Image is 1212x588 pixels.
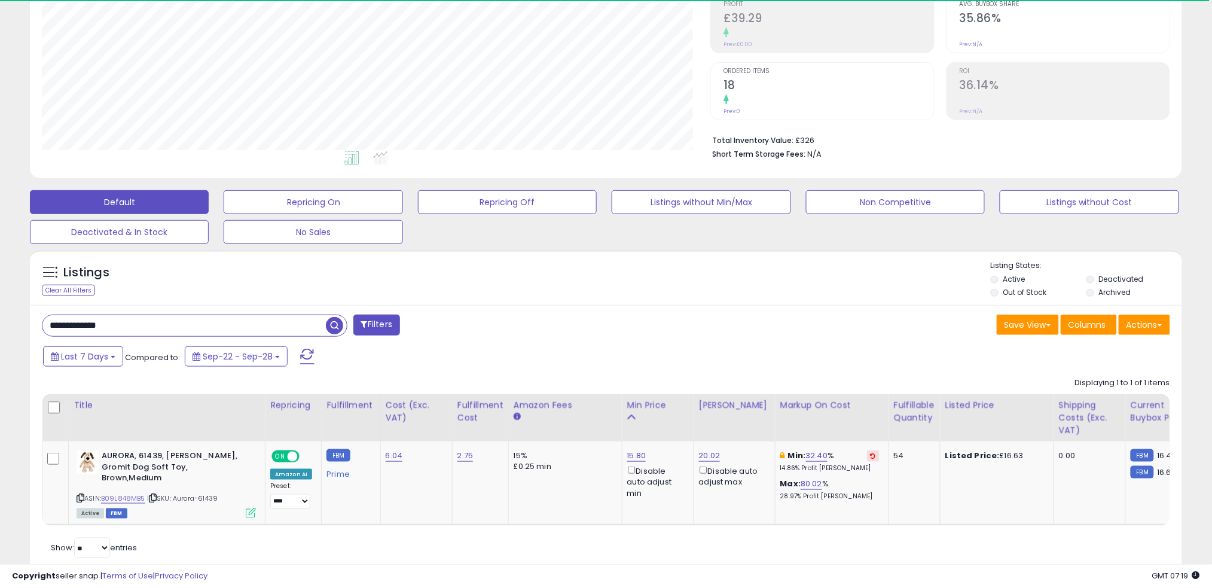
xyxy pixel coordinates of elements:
[807,148,822,160] span: N/A
[514,461,613,472] div: £0.25 min
[224,190,402,214] button: Repricing On
[1098,274,1143,284] label: Deactivated
[106,508,127,519] span: FBM
[894,399,935,424] div: Fulfillable Quantity
[1059,450,1116,461] div: 0.00
[960,41,983,48] small: Prev: N/A
[12,570,56,581] strong: Copyright
[1068,319,1106,331] span: Columns
[42,285,95,296] div: Clear All Filters
[224,220,402,244] button: No Sales
[102,450,247,487] b: AURORA, 61439, [PERSON_NAME], Gromit Dog Soft Toy, Brown,Medium
[12,571,207,582] div: seller snap | |
[801,478,822,490] a: 80.02
[780,399,884,412] div: Markup on Cost
[514,399,617,412] div: Amazon Fees
[1157,450,1177,461] span: 16.48
[1061,315,1117,335] button: Columns
[514,412,521,422] small: Amazon Fees.
[63,264,109,281] h5: Listings
[894,450,931,461] div: 54
[102,570,153,581] a: Terms of Use
[960,108,983,115] small: Prev: N/A
[74,399,260,412] div: Title
[723,78,933,95] h2: 18
[30,220,209,244] button: Deactivated & In Stock
[77,450,256,517] div: ASIN:
[353,315,400,336] button: Filters
[273,452,288,462] span: ON
[203,351,273,362] span: Sep-22 - Sep-28
[514,450,613,461] div: 15%
[386,399,447,424] div: Cost (Exc. VAT)
[712,132,1161,147] li: £326
[712,135,793,145] b: Total Inventory Value:
[806,190,985,214] button: Non Competitive
[1152,570,1200,581] span: 2025-10-6 07:19 GMT
[712,149,805,159] b: Short Term Storage Fees:
[945,450,1045,461] div: £16.63
[780,450,880,473] div: %
[723,68,933,75] span: Ordered Items
[30,190,209,214] button: Default
[386,450,403,462] a: 6.04
[991,260,1182,272] p: Listing States:
[51,542,137,553] span: Show: entries
[723,41,752,48] small: Prev: £0.00
[960,1,1170,8] span: Avg. Buybox Share
[1075,377,1170,389] div: Displaying 1 to 1 of 1 items
[77,508,104,519] span: All listings currently available for purchase on Amazon
[699,464,766,488] div: Disable auto adjust max
[185,346,288,367] button: Sep-22 - Sep-28
[1131,399,1192,424] div: Current Buybox Price
[326,449,350,462] small: FBM
[457,399,503,424] div: Fulfillment Cost
[612,190,790,214] button: Listings without Min/Max
[1131,466,1154,479] small: FBM
[147,493,218,503] span: | SKU: Aurora-61439
[270,399,316,412] div: Repricing
[77,450,99,474] img: 41yt9vzBO7L._SL40_.jpg
[699,450,721,462] a: 20.02
[1003,287,1047,297] label: Out of Stock
[806,450,828,462] a: 32.40
[270,469,312,480] div: Amazon AI
[723,11,933,28] h2: £39.29
[101,493,145,504] a: B09L848MB5
[960,11,1170,28] h2: 35.86%
[61,351,108,362] span: Last 7 Days
[1000,190,1179,214] button: Listings without Cost
[627,399,689,412] div: Min Price
[1098,287,1131,297] label: Archived
[627,464,685,499] div: Disable auto adjust min
[775,394,889,441] th: The percentage added to the cost of goods (COGS) that forms the calculator for Min & Max prices.
[960,68,1170,75] span: ROI
[945,399,1049,412] div: Listed Price
[1157,467,1176,478] span: 16.63
[723,108,740,115] small: Prev: 0
[945,450,1000,461] b: Listed Price:
[298,452,317,462] span: OFF
[43,346,123,367] button: Last 7 Days
[780,478,801,489] b: Max:
[627,450,646,462] a: 15.80
[699,399,770,412] div: [PERSON_NAME]
[788,450,806,461] b: Min:
[326,465,371,479] div: Prime
[326,399,375,412] div: Fulfillment
[1119,315,1170,335] button: Actions
[780,479,880,501] div: %
[155,570,207,581] a: Privacy Policy
[780,464,880,473] p: 14.86% Profit [PERSON_NAME]
[1003,274,1025,284] label: Active
[960,78,1170,95] h2: 36.14%
[457,450,474,462] a: 2.75
[723,1,933,8] span: Profit
[1059,399,1121,437] div: Shipping Costs (Exc. VAT)
[1131,449,1154,462] small: FBM
[418,190,597,214] button: Repricing Off
[997,315,1059,335] button: Save View
[270,482,312,509] div: Preset:
[780,492,880,501] p: 28.97% Profit [PERSON_NAME]
[125,352,180,363] span: Compared to:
